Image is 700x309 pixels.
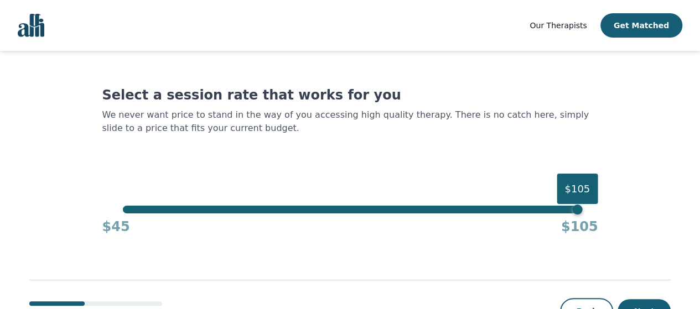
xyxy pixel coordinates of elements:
p: We never want price to stand in the way of you accessing high quality therapy. There is no catch ... [102,108,598,135]
h4: $105 [561,218,598,235]
img: alli logo [18,14,44,37]
span: Our Therapists [530,21,587,30]
h4: $45 [102,218,129,235]
a: Our Therapists [530,19,587,32]
div: $105 [557,174,598,204]
h1: Select a session rate that works for you [102,86,598,104]
button: Get Matched [600,13,682,38]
